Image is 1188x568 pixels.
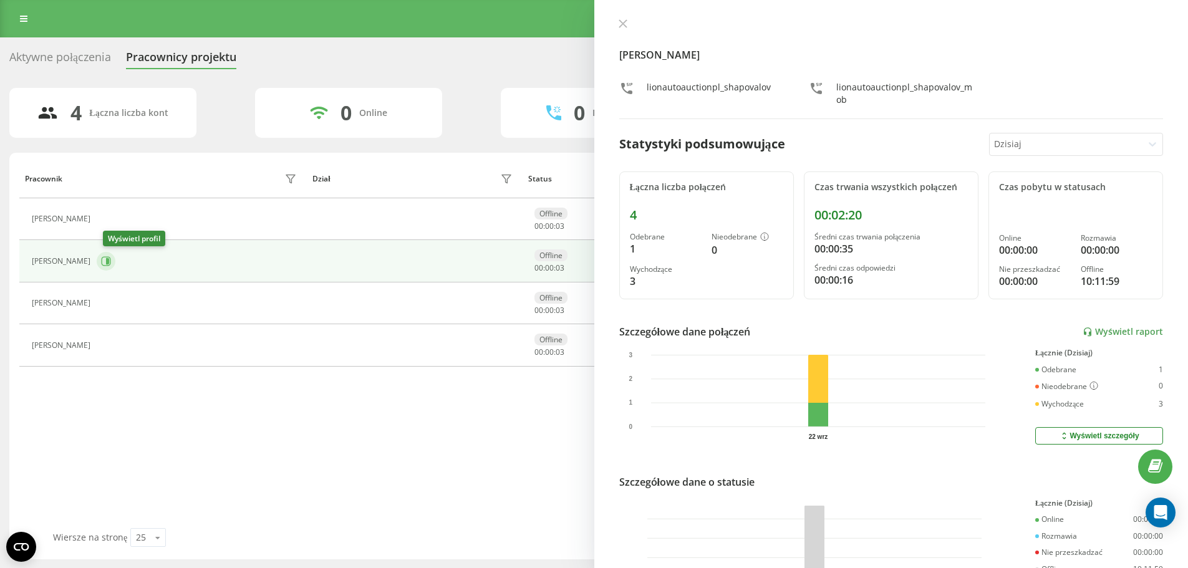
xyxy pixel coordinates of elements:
div: 25 [136,531,146,544]
span: 03 [556,305,564,315]
div: 4 [70,101,82,125]
div: Nieodebrane [1035,382,1098,392]
div: 3 [1159,400,1163,408]
div: Open Intercom Messenger [1146,498,1176,527]
div: Średni czas trwania połączenia [814,233,968,241]
span: 00 [534,305,543,315]
div: Offline [534,249,567,261]
span: 00 [534,347,543,357]
div: Szczegółowe dane połączeń [619,324,751,339]
div: Czas pobytu w statusach [999,182,1152,193]
div: Online [359,108,387,118]
div: Łączna liczba kont [89,108,168,118]
div: Rozmawiają [592,108,642,118]
div: Średni czas odpowiedzi [814,264,968,272]
div: Aktywne połączenia [9,51,111,70]
div: : : [534,264,564,272]
text: 0 [629,423,632,430]
div: Status [528,175,552,183]
div: Łączna liczba połączeń [630,182,783,193]
div: 00:00:16 [814,272,968,287]
div: Wychodzące [630,265,702,274]
div: Szczegółowe dane o statusie [619,474,755,489]
div: Łącznie (Dzisiaj) [1035,349,1163,357]
div: Wyświetl szczegóły [1059,431,1139,441]
div: 00:00:00 [1081,243,1152,258]
div: lionautoauctionpl_shapovalov_mob [836,81,973,106]
div: Wyświetl profil [103,231,165,246]
div: 1 [630,241,702,256]
h4: [PERSON_NAME] [619,47,1164,62]
div: 0 [1159,382,1163,392]
div: Statystyki podsumowujące [619,135,785,153]
span: 00 [545,347,554,357]
div: Pracownicy projektu [126,51,236,70]
text: 1 [629,400,632,407]
div: [PERSON_NAME] [32,299,94,307]
span: 00 [545,305,554,315]
div: : : [534,306,564,315]
div: Łącznie (Dzisiaj) [1035,499,1163,508]
div: Wychodzące [1035,400,1084,408]
div: Pracownik [25,175,62,183]
span: 00 [545,262,554,273]
div: 00:02:20 [814,208,968,223]
div: : : [534,222,564,231]
button: Open CMP widget [6,532,36,562]
div: 00:00:35 [814,241,968,256]
div: 1 [1159,365,1163,374]
div: Odebrane [1035,365,1076,374]
div: : : [534,348,564,357]
div: Rozmawia [1035,532,1077,541]
div: Offline [534,208,567,219]
div: Offline [534,334,567,345]
div: 10:11:59 [1081,274,1152,289]
div: Nie przeszkadzać [1035,548,1103,557]
div: Dział [312,175,330,183]
div: 3 [630,274,702,289]
div: 4 [630,208,783,223]
div: Online [1035,515,1064,524]
div: 00:00:00 [1133,532,1163,541]
text: 22 wrz [808,433,828,440]
div: [PERSON_NAME] [32,257,94,266]
span: 00 [534,262,543,273]
div: [PERSON_NAME] [32,214,94,223]
span: Wiersze na stronę [53,531,127,543]
div: Czas trwania wszystkich połączeń [814,182,968,193]
text: 2 [629,375,632,382]
div: Offline [1081,265,1152,274]
text: 3 [629,352,632,359]
a: Wyświetl raport [1083,327,1163,337]
button: Wyświetl szczegóły [1035,427,1163,445]
div: 00:00:00 [999,274,1071,289]
div: lionautoauctionpl_shapovalov [647,81,771,106]
span: 03 [556,221,564,231]
div: Nie przeszkadzać [999,265,1071,274]
div: 00:00:00 [999,243,1071,258]
span: 00 [545,221,554,231]
span: 03 [556,347,564,357]
div: Offline [534,292,567,304]
div: Odebrane [630,233,702,241]
div: Online [999,234,1071,243]
div: [PERSON_NAME] [32,341,94,350]
div: Nieodebrane [712,233,783,243]
div: 00:00:00 [1133,548,1163,557]
span: 03 [556,262,564,273]
div: 0 [712,243,783,258]
div: 0 [574,101,585,125]
div: 0 [340,101,352,125]
div: Rozmawia [1081,234,1152,243]
div: 00:00:00 [1133,515,1163,524]
span: 00 [534,221,543,231]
